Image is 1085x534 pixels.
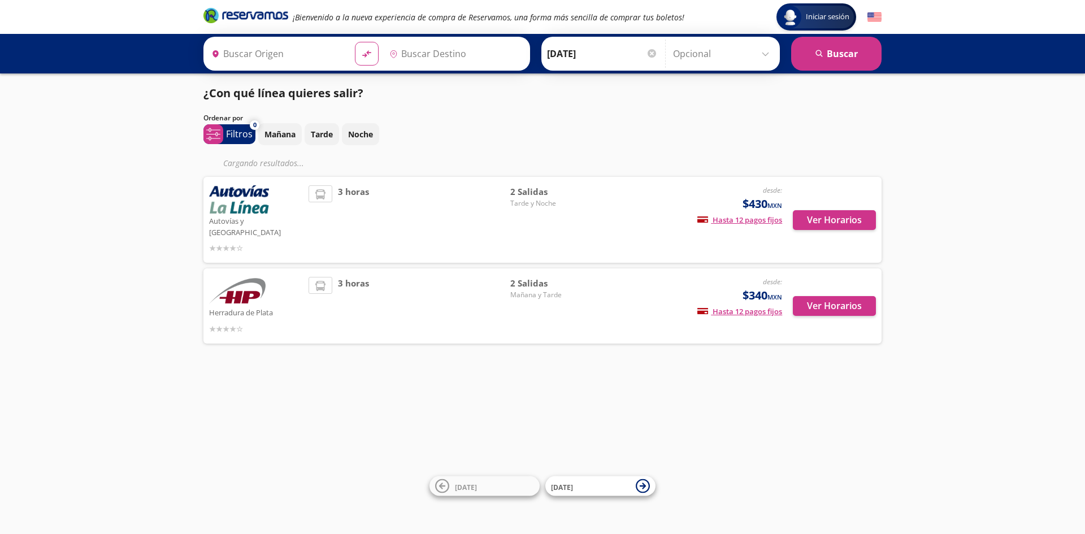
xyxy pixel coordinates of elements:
span: Tarde y Noche [510,198,589,209]
span: Hasta 12 pagos fijos [697,215,782,225]
i: Brand Logo [203,7,288,24]
span: 0 [253,120,257,130]
em: desde: [763,277,782,286]
em: Cargando resultados ... [223,158,304,168]
span: $340 [743,287,782,304]
span: 3 horas [338,185,369,254]
small: MXN [767,201,782,210]
button: English [867,10,882,24]
img: Autovías y La Línea [209,185,269,214]
img: Herradura de Plata [209,277,266,305]
input: Opcional [673,40,774,68]
p: Filtros [226,127,253,141]
span: Mañana y Tarde [510,290,589,300]
span: Iniciar sesión [801,11,854,23]
button: Buscar [791,37,882,71]
p: Mañana [264,128,296,140]
p: ¿Con qué línea quieres salir? [203,85,363,102]
button: [DATE] [545,476,656,496]
button: Ver Horarios [793,296,876,316]
input: Elegir Fecha [547,40,658,68]
input: Buscar Destino [385,40,524,68]
button: Tarde [305,123,339,145]
em: ¡Bienvenido a la nueva experiencia de compra de Reservamos, una forma más sencilla de comprar tus... [293,12,684,23]
p: Tarde [311,128,333,140]
span: [DATE] [455,482,477,492]
button: Ver Horarios [793,210,876,230]
span: 2 Salidas [510,277,589,290]
span: [DATE] [551,482,573,492]
p: Autovías y [GEOGRAPHIC_DATA] [209,214,303,238]
input: Buscar Origen [207,40,346,68]
button: 0Filtros [203,124,255,144]
button: [DATE] [429,476,540,496]
em: desde: [763,185,782,195]
span: $430 [743,196,782,212]
span: Hasta 12 pagos fijos [697,306,782,316]
p: Ordenar por [203,113,243,123]
small: MXN [767,293,782,301]
span: 3 horas [338,277,369,335]
a: Brand Logo [203,7,288,27]
p: Herradura de Plata [209,305,303,319]
button: Noche [342,123,379,145]
button: Mañana [258,123,302,145]
p: Noche [348,128,373,140]
span: 2 Salidas [510,185,589,198]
